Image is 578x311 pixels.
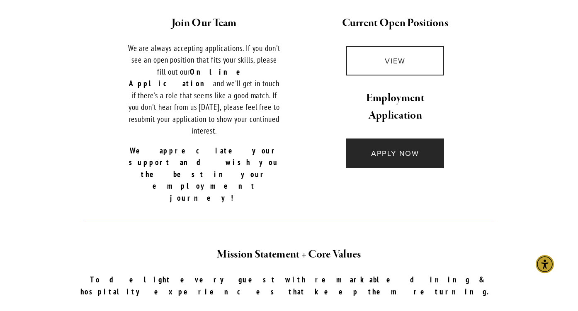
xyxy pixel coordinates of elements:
strong: Online Application [129,67,260,89]
strong: Join Our Team [172,16,237,30]
strong: Employment Application [366,91,426,123]
p: We are always accepting applications. If you don't see an open position that fits your skills, pl... [126,42,282,137]
a: APPLY NOW [346,138,444,168]
strong: Current Open Positions [342,16,449,30]
strong: To delight every guest with remarkable dining & hospitality experiences that keep them returning. [80,275,498,296]
strong: We appreciate your support and wish you the best in your employment journey! [129,146,288,203]
h2: Mission Statement + Core Values [56,246,522,263]
div: Accessibility Menu [536,255,554,273]
a: VIEW [346,46,444,75]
